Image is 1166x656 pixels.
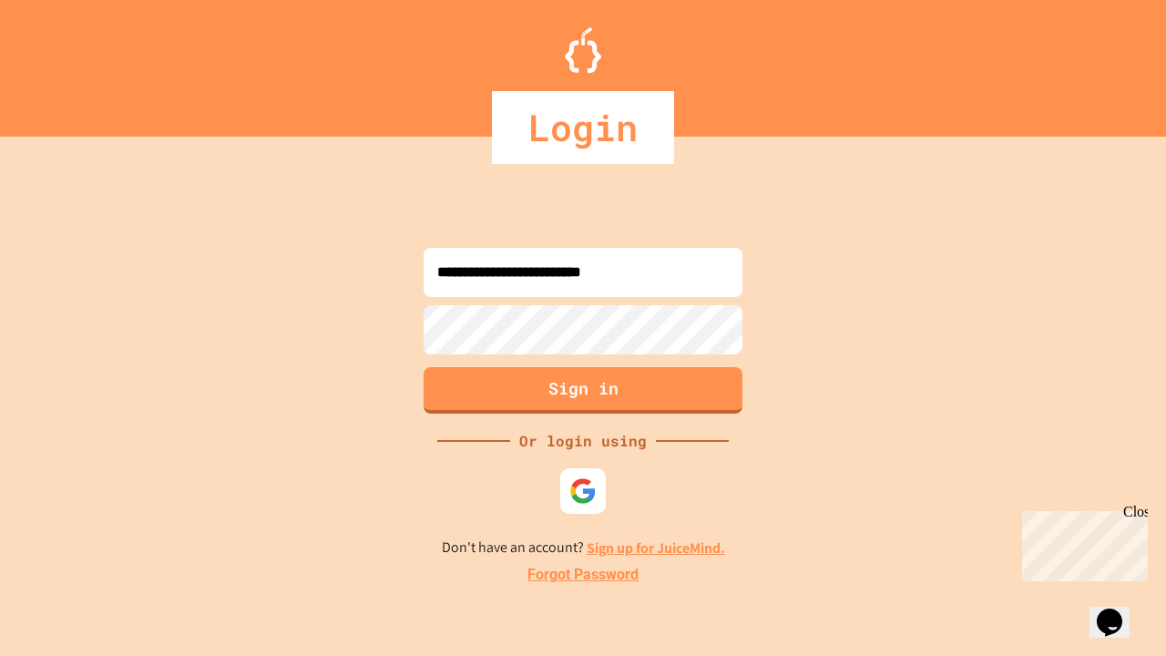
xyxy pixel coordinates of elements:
button: Sign in [424,367,742,414]
iframe: chat widget [1089,583,1148,638]
a: Forgot Password [527,564,639,586]
iframe: chat widget [1015,504,1148,581]
div: Chat with us now!Close [7,7,126,116]
p: Don't have an account? [442,537,725,559]
div: Or login using [510,430,656,452]
a: Sign up for JuiceMind. [587,538,725,558]
img: google-icon.svg [569,477,597,505]
img: Logo.svg [565,27,601,73]
div: Login [492,91,674,164]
